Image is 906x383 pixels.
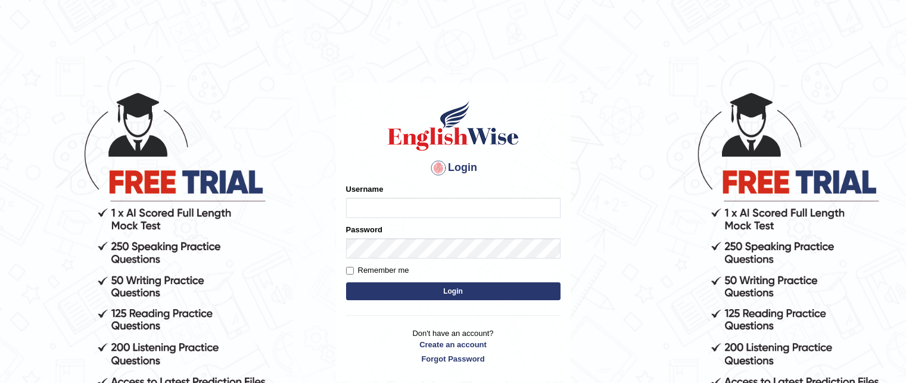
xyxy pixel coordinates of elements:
[346,183,384,195] label: Username
[385,99,521,152] img: Logo of English Wise sign in for intelligent practice with AI
[346,158,561,178] h4: Login
[346,353,561,365] a: Forgot Password
[346,282,561,300] button: Login
[346,224,382,235] label: Password
[346,328,561,365] p: Don't have an account?
[346,264,409,276] label: Remember me
[346,339,561,350] a: Create an account
[346,267,354,275] input: Remember me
